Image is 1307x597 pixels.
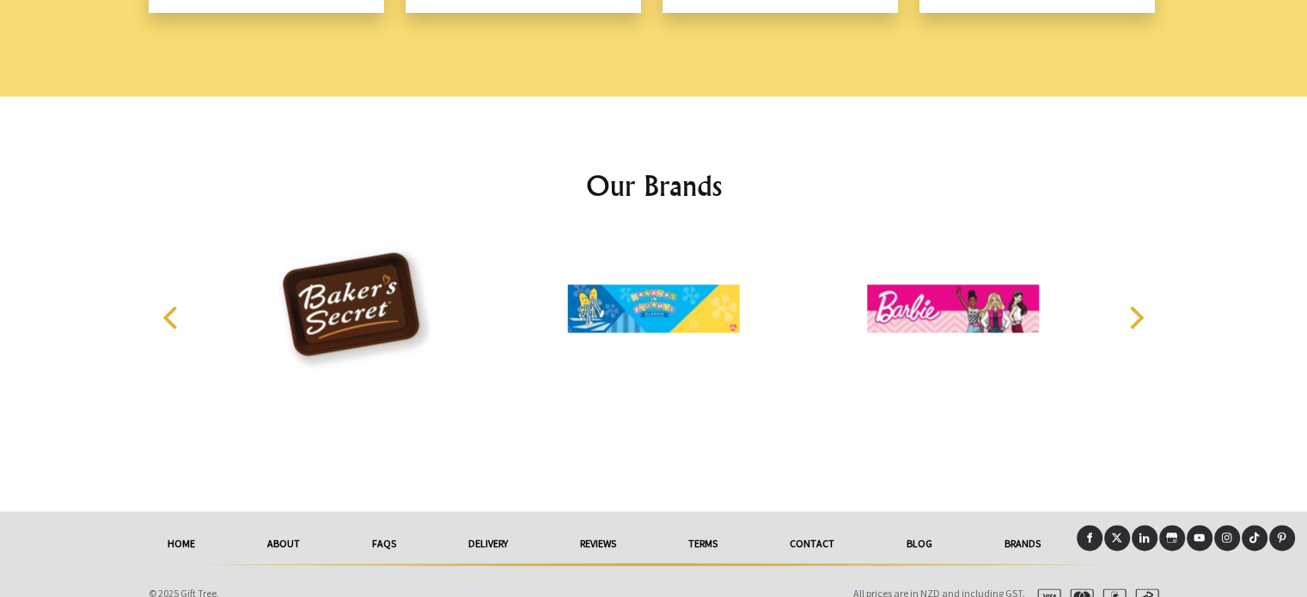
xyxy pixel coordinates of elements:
[1132,525,1157,551] a: LinkedIn
[1077,525,1102,551] a: Facebook
[336,525,432,563] a: FAQs
[1187,525,1212,551] a: Youtube
[867,244,1039,373] img: Barbie
[567,244,739,373] img: Bananas in Pyjamas
[1214,525,1240,551] a: Instagram
[154,298,192,336] button: Previous
[268,244,440,373] img: Baker's Secret
[1116,298,1154,336] button: Next
[145,165,1163,206] h2: Our Brands
[1104,525,1130,551] a: X (Twitter)
[652,525,754,563] a: Terms
[432,525,544,563] a: delivery
[131,525,231,563] a: HOME
[1242,525,1267,551] a: Tiktok
[754,525,870,563] a: Contact
[968,525,1077,563] a: Brands
[544,525,652,563] a: reviews
[231,525,336,563] a: About
[1269,525,1295,551] a: Pinterest
[870,525,968,563] a: Blog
